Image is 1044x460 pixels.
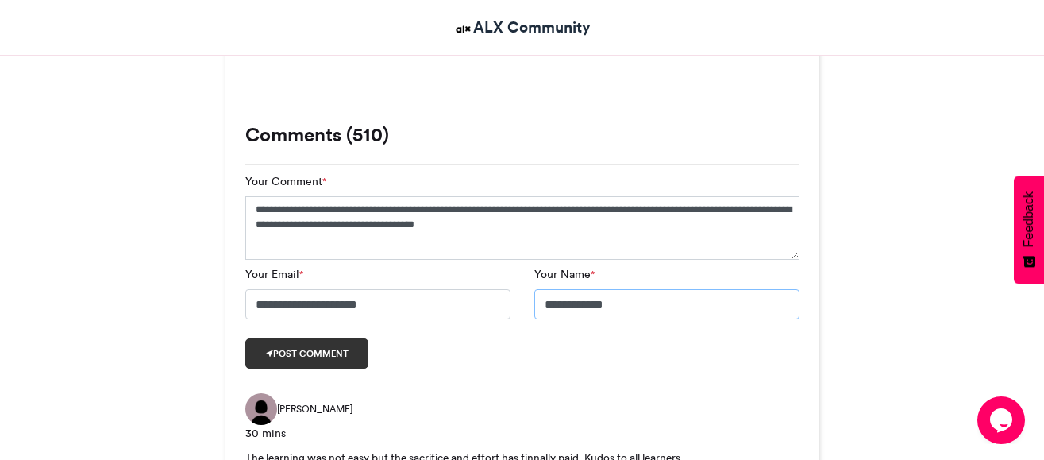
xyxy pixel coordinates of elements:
[245,126,799,145] h3: Comments (510)
[977,396,1028,444] iframe: chat widget
[534,266,595,283] label: Your Name
[1022,191,1036,247] span: Feedback
[277,402,352,416] span: [PERSON_NAME]
[245,338,369,369] button: Post comment
[245,425,799,442] div: 30 mins
[1014,176,1044,284] button: Feedback - Show survey
[453,16,591,39] a: ALX Community
[245,266,303,283] label: Your Email
[453,19,473,39] img: ALX Community
[245,173,326,190] label: Your Comment
[245,393,277,425] img: Kelvin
